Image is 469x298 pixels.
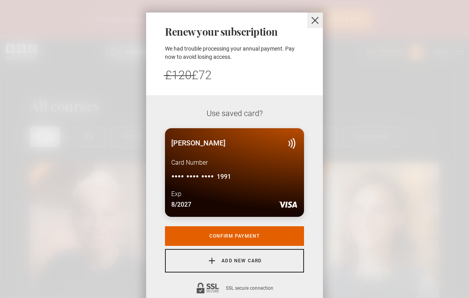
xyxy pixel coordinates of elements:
[165,108,304,119] p: Use saved card?
[171,171,298,183] p: •••• •••• ••••
[171,158,298,167] p: Card Number
[278,199,298,211] img: visa
[165,68,192,82] span: £120
[307,13,323,28] button: close
[165,45,304,61] p: We had trouble processing your annual payment. Pay now to avoid losing access.
[165,25,304,38] h3: Renew your subscription
[226,284,273,292] p: SSL secure connection
[217,171,231,183] span: 1991
[165,67,304,83] div: £72
[171,189,181,199] p: Exp
[165,226,304,246] button: Confirm payment
[171,138,225,148] p: [PERSON_NAME]
[171,200,191,209] p: 8/2027
[165,249,304,273] button: Add new card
